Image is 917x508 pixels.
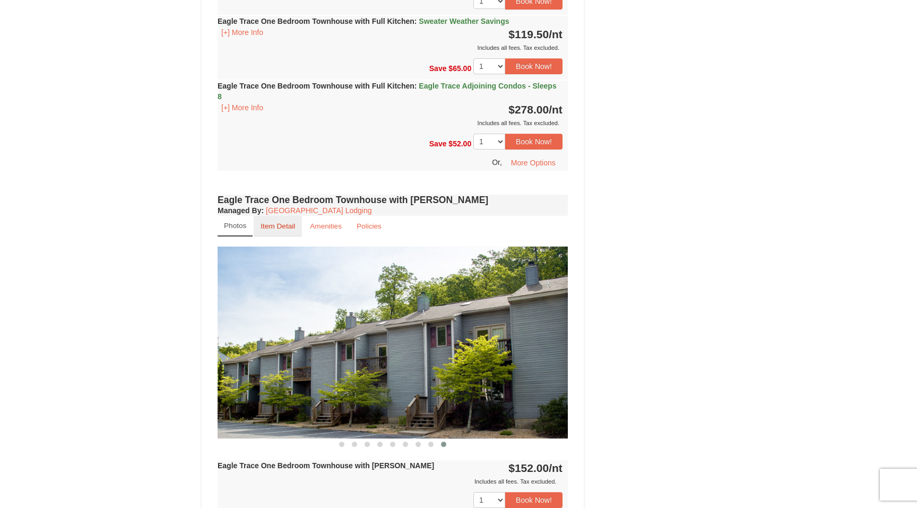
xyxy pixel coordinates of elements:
[266,206,371,215] a: [GEOGRAPHIC_DATA] Lodging
[414,82,417,90] span: :
[549,103,563,116] span: /nt
[448,64,471,72] span: $65.00
[218,42,563,53] div: Includes all fees. Tax excluded.
[218,82,557,101] span: Eagle Trace Adjoining Condos - Sleeps 8
[419,17,509,25] span: Sweater Weather Savings
[549,462,563,474] span: /nt
[254,216,302,237] a: Item Detail
[218,118,563,128] div: Includes all fees. Tax excluded.
[218,195,568,205] h4: Eagle Trace One Bedroom Townhouse with [PERSON_NAME]
[350,216,388,237] a: Policies
[429,139,447,148] span: Save
[492,158,502,167] span: Or,
[218,17,509,25] strong: Eagle Trace One Bedroom Townhouse with Full Kitchen
[218,461,434,470] strong: Eagle Trace One Bedroom Townhouse with [PERSON_NAME]
[218,247,568,438] img: 18876286-34-f026ec74.jpg
[261,222,295,230] small: Item Detail
[218,82,557,101] strong: Eagle Trace One Bedroom Townhouse with Full Kitchen
[218,206,264,215] strong: :
[508,462,563,474] strong: $152.00
[505,134,563,150] button: Book Now!
[303,216,349,237] a: Amenities
[505,492,563,508] button: Book Now!
[448,139,471,148] span: $52.00
[414,17,417,25] span: :
[218,216,253,237] a: Photos
[218,102,267,113] button: [+] More Info
[504,155,563,171] button: More Options
[508,28,549,40] span: $119.50
[549,28,563,40] span: /nt
[429,64,447,72] span: Save
[218,206,261,215] span: Managed By
[505,58,563,74] button: Book Now!
[224,222,246,230] small: Photos
[508,103,549,116] span: $278.00
[357,222,382,230] small: Policies
[218,27,267,38] button: [+] More Info
[310,222,342,230] small: Amenities
[218,476,563,487] div: Includes all fees. Tax excluded.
